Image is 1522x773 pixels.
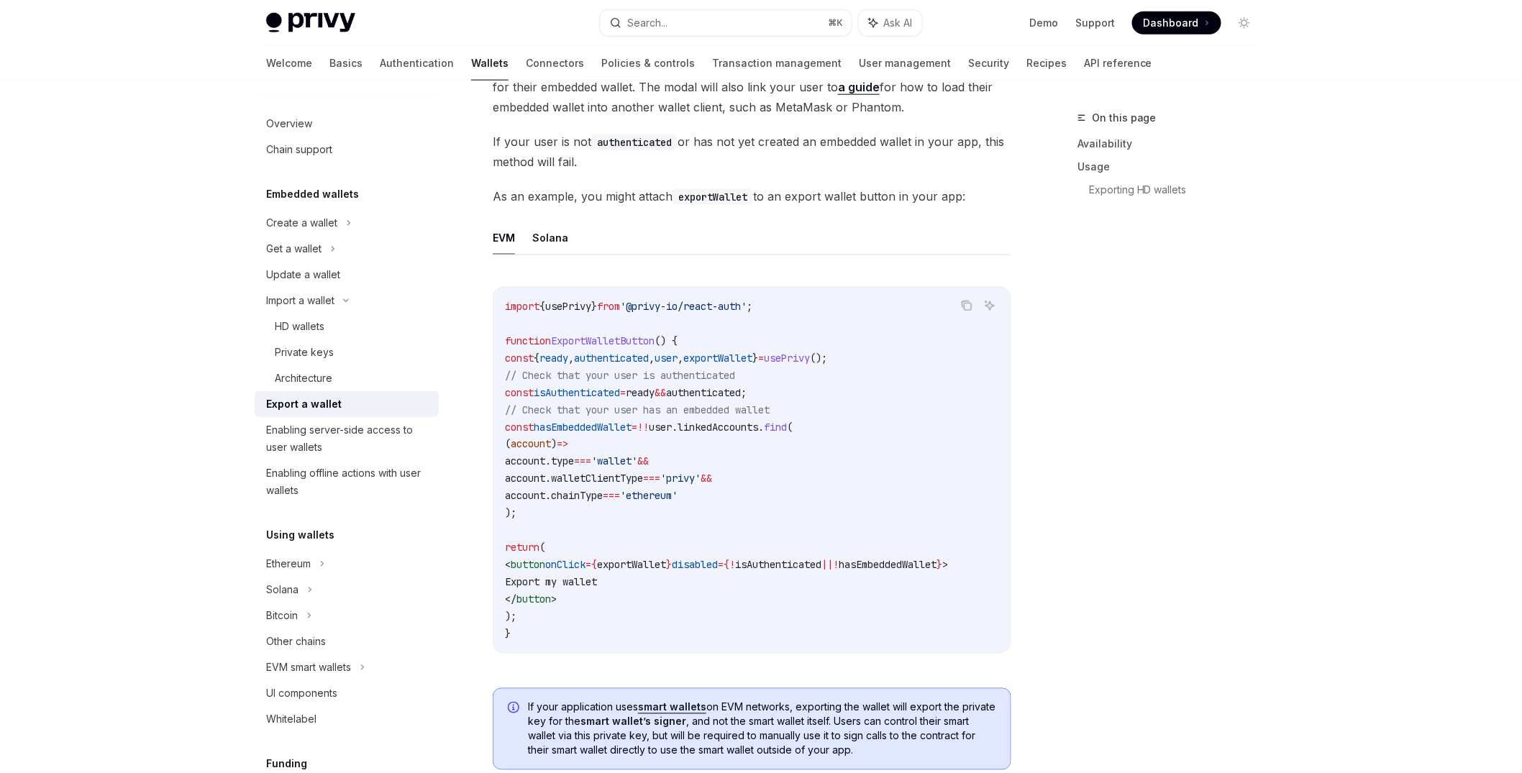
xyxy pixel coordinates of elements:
span: authenticated [666,386,741,399]
span: ) [551,438,557,451]
span: isAuthenticated [534,386,620,399]
span: exportWallet [683,352,752,365]
span: === [603,490,620,503]
span: exportWallet [597,559,666,572]
span: import [505,300,539,313]
span: () { [655,334,678,347]
button: Ask AI [980,296,999,315]
span: > [942,559,948,572]
span: ready [539,352,568,365]
span: hasEmbeddedWallet [534,421,632,434]
span: ( [539,541,545,554]
a: Transaction management [712,46,842,81]
span: ; [741,386,747,399]
div: Other chains [266,633,326,650]
a: Support [1075,16,1115,30]
a: Wallets [471,46,509,81]
div: Get a wallet [266,240,322,257]
a: Recipes [1026,46,1067,81]
a: Demo [1029,16,1058,30]
span: const [505,352,534,365]
a: Overview [255,111,439,137]
span: onClick [545,559,585,572]
a: Authentication [380,46,454,81]
span: ( [505,438,511,451]
button: Toggle dark mode [1233,12,1256,35]
img: light logo [266,13,355,33]
div: Private keys [275,344,334,361]
a: Welcome [266,46,312,81]
span: button [511,559,545,572]
div: Chain support [266,141,332,158]
span: === [643,472,660,485]
span: = [620,386,626,399]
div: Solana [266,581,299,598]
code: authenticated [591,134,678,150]
span: => [557,438,568,451]
span: // Check that your user has an embedded wallet [505,403,770,416]
span: authenticated [574,352,649,365]
a: Enabling offline actions with user wallets [255,460,439,503]
span: . [545,455,551,468]
div: EVM smart wallets [266,659,351,676]
div: UI components [266,685,337,702]
span: user [649,421,672,434]
span: = [758,352,764,365]
button: Copy the contents from the code block [957,296,976,315]
span: = [718,559,724,572]
button: Search...⌘K [600,10,852,36]
span: ; [747,300,752,313]
span: usePrivy [764,352,810,365]
div: Search... [627,14,667,32]
span: , [649,352,655,365]
span: account [505,490,545,503]
span: function [505,334,551,347]
span: linkedAccounts [678,421,758,434]
a: Policies & controls [601,46,695,81]
span: ready [626,386,655,399]
span: from [597,300,620,313]
strong: smart wallet’s signer [580,715,686,728]
a: UI components [255,680,439,706]
span: === [574,455,591,468]
code: exportWallet [673,189,753,205]
span: hasEmbeddedWallet [839,559,937,572]
span: , [678,352,683,365]
a: Dashboard [1132,12,1221,35]
span: { [534,352,539,365]
span: On this page [1092,109,1157,127]
a: Architecture [255,365,439,391]
span: ); [505,507,516,520]
span: const [505,421,534,434]
span: return [505,541,539,554]
div: Bitcoin [266,607,298,624]
a: Whitelabel [255,706,439,732]
span: ! [833,559,839,572]
a: Exporting HD wallets [1089,178,1267,201]
span: > [551,593,557,606]
div: Overview [266,115,312,132]
div: Enabling server-side access to user wallets [266,421,430,456]
span: // Check that your user is authenticated [505,369,735,382]
h5: Embedded wallets [266,186,359,203]
a: Update a wallet [255,262,439,288]
h5: Funding [266,755,307,772]
span: !! [637,421,649,434]
a: Export a wallet [255,391,439,417]
h5: Using wallets [266,526,334,544]
span: If your application uses on EVM networks, exporting the wallet will export the private key for th... [528,700,996,758]
a: Other chains [255,628,439,654]
span: disabled [672,559,718,572]
a: Availability [1077,132,1267,155]
span: } [505,628,511,641]
span: Ask AI [883,16,912,30]
span: = [632,421,637,434]
span: account [505,472,545,485]
div: Create a wallet [266,214,337,232]
a: Chain support [255,137,439,163]
span: type [551,455,574,468]
span: If your user is not or has not yet created an embedded wallet in your app, this method will fail. [493,132,1011,172]
span: When invoked, will open a modal where your user can copy the full private key for their embedded ... [493,57,1011,117]
span: { [591,559,597,572]
div: Ethereum [266,555,311,572]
